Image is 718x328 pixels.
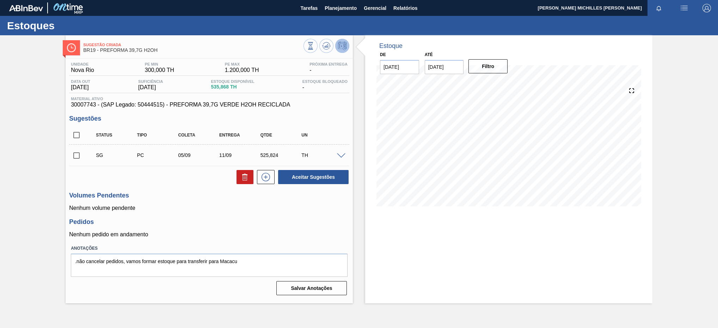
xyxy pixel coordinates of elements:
[7,22,132,30] h1: Estoques
[83,43,303,47] span: Sugestão Criada
[71,67,94,73] span: Nova Rio
[253,170,275,184] div: Nova sugestão
[648,3,670,13] button: Notificações
[176,133,222,138] div: Coleta
[138,84,163,91] span: [DATE]
[71,62,94,66] span: Unidade
[135,133,182,138] div: Tipo
[303,39,318,53] button: Visão Geral dos Estoques
[211,79,254,84] span: Estoque Disponível
[71,243,348,254] label: Anotações
[702,4,711,12] img: Logout
[211,84,254,90] span: 535,868 TH
[319,39,333,53] button: Atualizar Gráfico
[379,42,403,50] div: Estoque
[176,152,222,158] div: 05/09/2025
[680,4,688,12] img: userActions
[425,60,464,74] input: dd/mm/yyyy
[145,62,174,66] span: PE MIN
[300,152,346,158] div: TH
[393,4,417,12] span: Relatórios
[69,115,349,122] h3: Sugestões
[468,59,508,73] button: Filtro
[145,67,174,73] span: 300,000 TH
[309,62,348,66] span: Próxima Entrega
[9,5,43,11] img: TNhmsLtSVTkK8tSr43FrP2fwEKptu5GPRR3wAAAABJRU5ErkJggg==
[275,169,349,185] div: Aceitar Sugestões
[380,52,386,57] label: De
[217,152,264,158] div: 11/09/2025
[135,152,182,158] div: Pedido de Compra
[69,218,349,226] h3: Pedidos
[71,254,348,277] textarea: .não cancelar pedidos, vamos formar estoque para transferir para Macacu
[425,52,433,57] label: Até
[83,48,303,53] span: BR19 - PREFORMA 39,7G H2OH
[69,192,349,199] h3: Volumes Pendentes
[225,67,259,73] span: 1.200,000 TH
[69,205,349,211] p: Nenhum volume pendente
[325,4,357,12] span: Planejamento
[71,97,348,101] span: Material ativo
[71,102,348,108] span: 30007743 - (SAP Legado: 50444515) - PREFORMA 39,7G VERDE H2OH RECICLADA
[276,281,347,295] button: Salvar Anotações
[259,152,305,158] div: 525,824
[69,231,349,238] p: Nenhum pedido em andamento
[300,133,346,138] div: UN
[301,79,349,91] div: -
[71,79,90,84] span: Data out
[233,170,253,184] div: Excluir Sugestões
[364,4,386,12] span: Gerencial
[94,133,140,138] div: Status
[225,62,259,66] span: PE MAX
[308,62,349,73] div: -
[67,43,76,52] img: Ícone
[302,79,348,84] span: Estoque Bloqueado
[300,4,318,12] span: Tarefas
[278,170,349,184] button: Aceitar Sugestões
[94,152,140,158] div: Sugestão Criada
[259,133,305,138] div: Qtde
[335,39,349,53] button: Desprogramar Estoque
[138,79,163,84] span: Suficiência
[380,60,419,74] input: dd/mm/yyyy
[217,133,264,138] div: Entrega
[71,84,90,91] span: [DATE]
